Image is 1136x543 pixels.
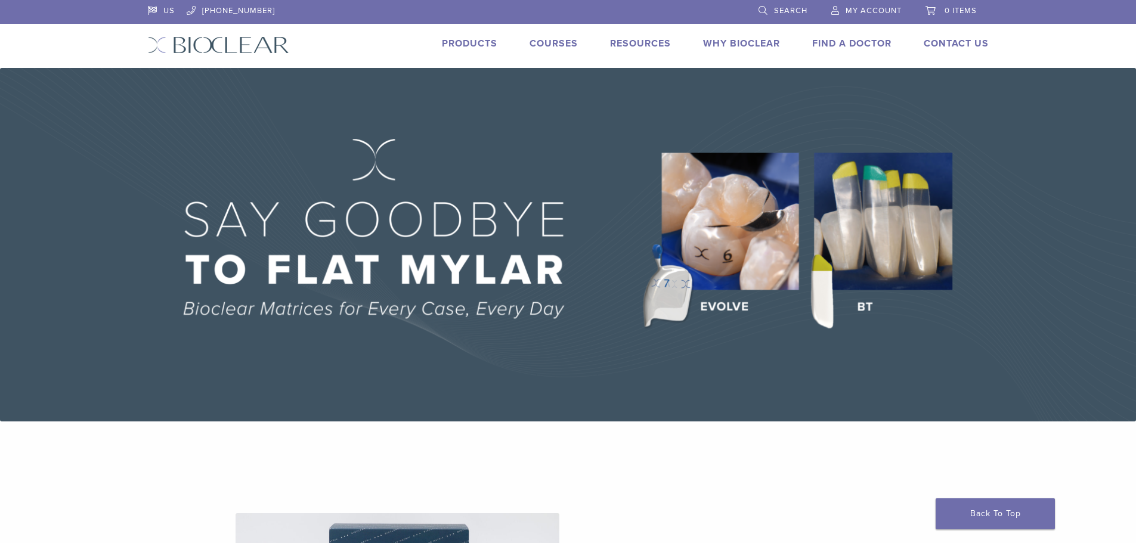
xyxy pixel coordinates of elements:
[774,6,807,15] span: Search
[148,36,289,54] img: Bioclear
[812,38,892,49] a: Find A Doctor
[936,498,1055,529] a: Back To Top
[703,38,780,49] a: Why Bioclear
[610,38,671,49] a: Resources
[924,38,989,49] a: Contact Us
[442,38,497,49] a: Products
[846,6,902,15] span: My Account
[530,38,578,49] a: Courses
[945,6,977,15] span: 0 items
